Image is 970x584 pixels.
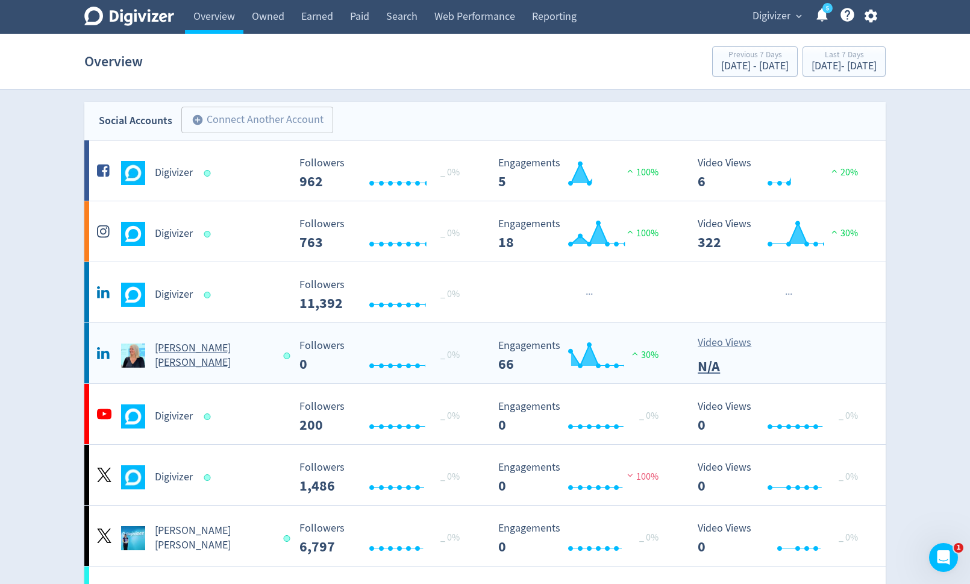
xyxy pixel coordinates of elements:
[826,4,829,13] text: 5
[155,227,193,241] h5: Digivizer
[793,11,804,22] span: expand_more
[790,287,792,302] span: ·
[492,340,673,372] svg: Engagements 66
[84,506,886,566] a: Emma Lo Russo undefined[PERSON_NAME] [PERSON_NAME] Followers 6,797 Followers 6,797 _ 0% Engagemen...
[181,107,333,133] button: Connect Another Account
[121,404,145,429] img: Digivizer undefined
[293,401,474,433] svg: Followers 200
[204,231,214,237] span: Data last synced: 22 Sep 2025, 8:04am (AEST)
[692,401,872,433] svg: Video Views 0
[712,46,798,77] button: Previous 7 Days[DATE] - [DATE]
[84,42,143,81] h1: Overview
[839,532,858,544] span: _ 0%
[692,523,872,554] svg: Video Views 0
[204,170,214,177] span: Data last synced: 22 Sep 2025, 8:04am (AEST)
[121,161,145,185] img: Digivizer undefined
[492,462,673,494] svg: Engagements 0
[155,287,193,302] h5: Digivizer
[590,287,593,302] span: ·
[155,341,272,370] h5: [PERSON_NAME] [PERSON_NAME]
[84,323,886,383] a: Emma Lo Russo undefined[PERSON_NAME] [PERSON_NAME] Followers 0 Followers 0 _ 0% Engagements 66 En...
[629,349,659,361] span: 30%
[121,465,145,489] img: Digivizer undefined
[155,524,272,553] h5: [PERSON_NAME] [PERSON_NAME]
[492,157,673,189] svg: Engagements 5
[155,166,193,180] h5: Digivizer
[440,532,460,544] span: _ 0%
[828,227,858,239] span: 30%
[586,287,588,302] span: ·
[440,349,460,361] span: _ 0%
[293,157,474,189] svg: Followers 962
[492,401,673,433] svg: Engagements 0
[721,61,789,72] div: [DATE] - [DATE]
[785,287,787,302] span: ·
[293,340,474,372] svg: Followers 0
[84,140,886,201] a: Digivizer undefinedDigivizer Followers 962 Followers 962 _ 0% Engagements 5 Engagements 5 100% Vi...
[692,462,872,494] svg: Video Views 0
[812,51,877,61] div: Last 7 Days
[828,166,840,175] img: positive-performance.svg
[698,356,767,377] p: N/A
[440,288,460,300] span: _ 0%
[629,349,641,358] img: positive-performance.svg
[84,445,886,505] a: Digivizer undefinedDigivizer Followers 1,486 Followers 1,486 _ 0% Engagements 0 Engagements 0 100...
[639,410,659,422] span: _ 0%
[929,543,958,572] iframe: Intercom live chat
[639,532,659,544] span: _ 0%
[440,166,460,178] span: _ 0%
[839,471,858,483] span: _ 0%
[293,218,474,250] svg: Followers 763
[839,410,858,422] span: _ 0%
[121,526,145,550] img: Emma Lo Russo undefined
[121,283,145,307] img: Digivizer undefined
[803,46,886,77] button: Last 7 Days[DATE]- [DATE]
[492,218,673,250] svg: Engagements 18
[812,61,877,72] div: [DATE] - [DATE]
[155,470,193,485] h5: Digivizer
[588,287,590,302] span: ·
[692,157,872,189] svg: Video Views 6
[440,471,460,483] span: _ 0%
[192,114,204,126] span: add_circle
[698,334,767,351] p: Video Views
[440,227,460,239] span: _ 0%
[84,201,886,262] a: Digivizer undefinedDigivizer Followers 763 Followers 763 _ 0% Engagements 18 Engagements 18 100% ...
[155,409,193,424] h5: Digivizer
[954,543,963,553] span: 1
[204,292,214,298] span: Data last synced: 22 Sep 2025, 5:02am (AEST)
[624,471,659,483] span: 100%
[99,112,172,130] div: Social Accounts
[84,262,886,322] a: Digivizer undefinedDigivizer Followers 11,392 Followers 11,392 _ 0%······
[492,523,673,554] svg: Engagements 0
[787,287,790,302] span: ·
[283,535,293,542] span: Data last synced: 22 Sep 2025, 12:02pm (AEST)
[753,7,790,26] span: Digivizer
[293,462,474,494] svg: Followers 1,486
[283,353,293,359] span: Data last synced: 22 Sep 2025, 5:02am (AEST)
[172,108,333,133] a: Connect Another Account
[293,279,474,311] svg: Followers 11,392
[121,344,145,368] img: Emma Lo Russo undefined
[822,3,833,13] a: 5
[692,218,872,250] svg: Video Views 322
[624,471,636,480] img: negative-performance.svg
[828,166,858,178] span: 20%
[828,227,840,236] img: positive-performance.svg
[624,166,659,178] span: 100%
[440,410,460,422] span: _ 0%
[624,227,659,239] span: 100%
[721,51,789,61] div: Previous 7 Days
[204,474,214,481] span: Data last synced: 21 Sep 2025, 7:02pm (AEST)
[624,227,636,236] img: positive-performance.svg
[293,523,474,554] svg: Followers 6,797
[84,384,886,444] a: Digivizer undefinedDigivizer Followers 200 Followers 200 _ 0% Engagements 0 Engagements 0 _ 0% Vi...
[121,222,145,246] img: Digivizer undefined
[204,413,214,420] span: Data last synced: 22 Sep 2025, 1:02am (AEST)
[748,7,805,26] button: Digivizer
[624,166,636,175] img: positive-performance.svg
